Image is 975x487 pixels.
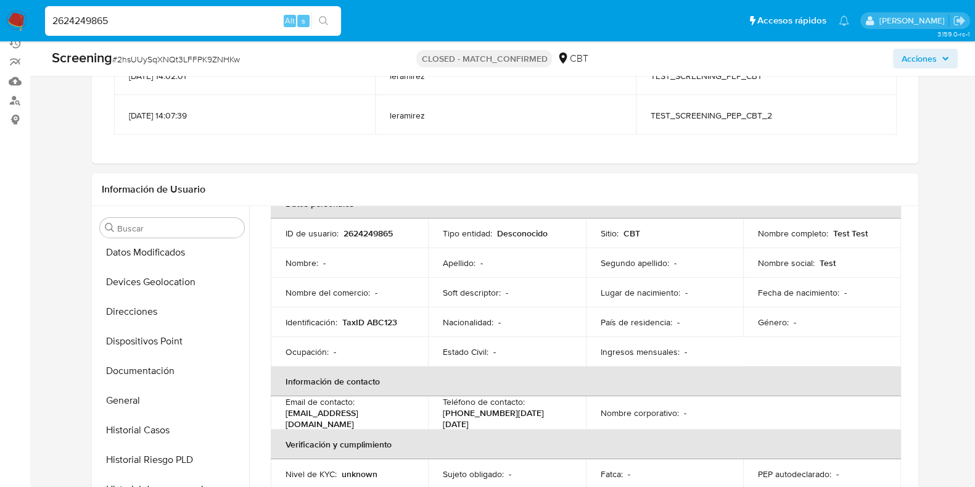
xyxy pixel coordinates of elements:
p: Ocupación : [286,346,329,357]
p: Estado Civil : [443,346,488,357]
p: Desconocido [497,228,548,239]
input: Buscar usuario o caso... [45,13,341,29]
p: Apellido : [443,257,475,268]
p: Lugar de nacimiento : [601,287,680,298]
th: Verificación y cumplimiento [271,430,901,459]
p: Teléfono de contacto : [443,396,525,407]
span: [DATE] 14:07:39 [129,110,360,121]
span: Acciones [902,49,937,69]
button: Dispositivos Point [95,327,249,356]
span: s [302,15,305,27]
p: - [677,317,680,328]
p: - [334,346,336,357]
p: Segundo apellido : [601,257,669,268]
button: search-icon [311,12,336,30]
p: Nombre completo : [758,228,828,239]
p: - [836,468,839,480]
p: Tipo entidad : [443,228,492,239]
p: Género : [758,317,789,328]
p: Test Test [833,228,868,239]
p: - [684,407,686,418]
p: TaxID ABC123 [342,317,397,328]
p: ID de usuario : [286,228,339,239]
button: Datos Modificados [95,238,249,267]
p: - [480,257,483,268]
span: 3.159.0-rc-1 [937,29,969,39]
p: Sujeto obligado : [443,468,504,480]
p: - [506,287,508,298]
div: CBT [557,52,588,65]
span: Accesos rápidos [757,14,826,27]
button: General [95,386,249,415]
button: Devices Geolocation [95,267,249,297]
p: - [323,257,326,268]
p: igor.oliveirabrito@mercadolibre.com [879,15,948,27]
p: - [498,317,501,328]
button: Acciones [893,49,958,69]
p: Nombre corporativo : [601,407,679,418]
h1: Información de Usuario [102,183,205,196]
span: Alt [285,15,295,27]
button: Historial Casos [95,415,249,445]
span: leramirez [390,110,621,121]
p: Sitio : [601,228,619,239]
p: Fatca : [601,468,623,480]
p: Nombre del comercio : [286,287,370,298]
p: Test [820,257,836,268]
p: Nacionalidad : [443,317,493,328]
button: Buscar [105,223,115,233]
p: - [493,346,496,357]
button: Direcciones [95,297,249,327]
p: PEP autodeclarado : [758,468,831,480]
span: TEST_SCREENING_PEP_CBT_2 [651,110,882,121]
input: Buscar [117,223,239,234]
p: - [628,468,630,480]
p: Ingresos mensuales : [601,346,680,357]
p: CBT [623,228,640,239]
b: Screening [52,48,112,67]
p: - [794,317,796,328]
a: Notificaciones [839,15,849,26]
p: [EMAIL_ADDRESS][DOMAIN_NAME] [286,407,409,430]
p: Soft descriptor : [443,287,501,298]
p: unknown [342,468,377,480]
p: 2624249865 [344,228,393,239]
p: - [844,287,847,298]
p: - [509,468,511,480]
p: Nivel de KYC : [286,468,337,480]
p: País de residencia : [601,317,672,328]
a: Salir [953,14,966,27]
p: Email de contacto : [286,396,355,407]
p: - [685,346,687,357]
p: - [674,257,677,268]
button: Historial Riesgo PLD [95,445,249,475]
p: - [375,287,377,298]
p: [PHONE_NUMBER][DATE][DATE] [443,407,566,430]
p: Fecha de nacimiento : [758,287,839,298]
p: Nombre social : [758,257,815,268]
button: Documentación [95,356,249,386]
span: # 2hsUUySqXNQt3LFFPK9ZNHKw [112,53,240,65]
p: CLOSED - MATCH_CONFIRMED [416,50,552,67]
th: Información de contacto [271,367,901,396]
p: Identificación : [286,317,337,328]
p: - [685,287,688,298]
p: Nombre : [286,257,318,268]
